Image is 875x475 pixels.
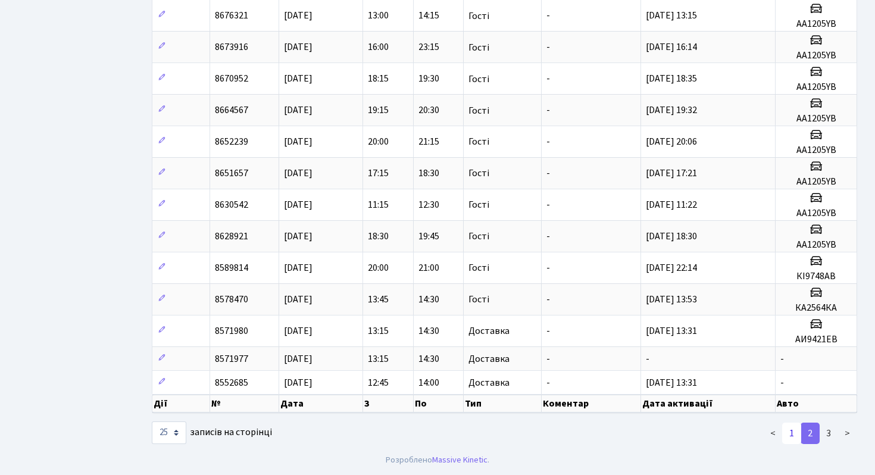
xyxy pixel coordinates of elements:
span: 8673916 [215,41,248,54]
h5: АИ9421ЕВ [780,334,852,345]
span: 11:15 [368,198,389,211]
a: 3 [819,423,838,444]
span: [DATE] [284,104,312,117]
span: - [546,10,550,23]
span: [DATE] 22:14 [646,261,697,274]
span: Гості [468,263,489,273]
span: 8670952 [215,73,248,86]
h5: АА1205YB [780,50,852,61]
span: Гості [468,11,489,21]
h5: AA1205YB [780,208,852,219]
span: [DATE] 13:15 [646,10,697,23]
span: [DATE] 18:30 [646,230,697,243]
th: Дата активації [641,395,776,412]
span: 14:30 [418,293,439,306]
span: 8664567 [215,104,248,117]
span: 18:30 [418,167,439,180]
span: 20:30 [418,104,439,117]
span: 21:00 [418,261,439,274]
span: Гості [468,74,489,84]
th: З [363,395,413,412]
span: 8652239 [215,135,248,148]
span: Гості [468,295,489,304]
span: 8630542 [215,198,248,211]
span: 14:30 [418,352,439,365]
span: 23:15 [418,41,439,54]
span: - [780,376,784,389]
th: № [210,395,279,412]
span: Гості [468,168,489,178]
span: 13:00 [368,10,389,23]
span: - [546,230,550,243]
span: 14:15 [418,10,439,23]
span: - [546,324,550,337]
span: [DATE] [284,41,312,54]
span: - [546,261,550,274]
select: записів на сторінці [152,421,186,444]
span: 21:15 [418,135,439,148]
span: Гості [468,232,489,241]
span: 8589814 [215,261,248,274]
h5: АА1205YB [780,176,852,187]
label: записів на сторінці [152,421,272,444]
span: - [546,73,550,86]
span: [DATE] [284,167,312,180]
div: Розроблено . [386,454,489,467]
span: 20:00 [368,135,389,148]
span: [DATE] [284,10,312,23]
span: 13:15 [368,324,389,337]
span: - [546,135,550,148]
span: 8552685 [215,376,248,389]
span: Гості [468,106,489,115]
span: [DATE] 13:31 [646,324,697,337]
span: [DATE] 17:21 [646,167,697,180]
span: [DATE] [284,261,312,274]
span: 12:30 [418,198,439,211]
span: 19:30 [418,73,439,86]
span: - [546,293,550,306]
span: - [546,41,550,54]
span: Гості [468,43,489,52]
span: 8578470 [215,293,248,306]
span: [DATE] [284,352,312,365]
span: 14:30 [418,324,439,337]
th: По [414,395,464,412]
span: - [646,352,649,365]
span: [DATE] [284,324,312,337]
span: 8628921 [215,230,248,243]
span: - [780,352,784,365]
span: Гості [468,200,489,210]
h5: КІ9748АВ [780,271,852,282]
span: 8571977 [215,352,248,365]
span: - [546,104,550,117]
span: - [546,198,550,211]
span: 13:45 [368,293,389,306]
span: Доставка [468,378,510,387]
a: < [763,423,783,444]
h5: АА1205YB [780,113,852,124]
span: [DATE] [284,73,312,86]
span: 8571980 [215,324,248,337]
span: 18:30 [368,230,389,243]
span: 12:45 [368,376,389,389]
span: Доставка [468,326,510,336]
span: [DATE] 18:35 [646,73,697,86]
span: - [546,352,550,365]
h5: AA1205YB [780,82,852,93]
th: Дата [279,395,363,412]
h5: КА2564КА [780,302,852,314]
span: [DATE] 13:53 [646,293,697,306]
span: 20:00 [368,261,389,274]
a: > [837,423,857,444]
span: [DATE] 19:32 [646,104,697,117]
th: Дії [152,395,210,412]
h5: AA1205YB [780,239,852,251]
span: [DATE] [284,293,312,306]
a: 2 [801,423,820,444]
span: 19:45 [418,230,439,243]
span: 8651657 [215,167,248,180]
span: [DATE] [284,376,312,389]
span: [DATE] 20:06 [646,135,697,148]
span: 19:15 [368,104,389,117]
span: 16:00 [368,41,389,54]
